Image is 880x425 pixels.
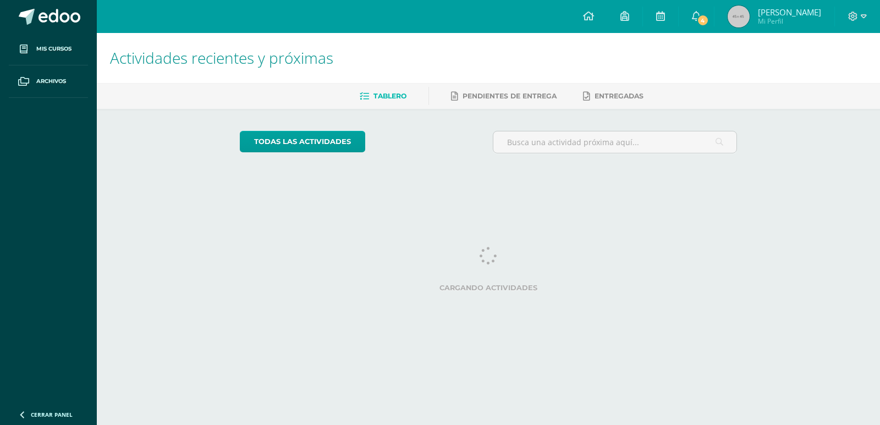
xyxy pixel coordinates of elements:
span: Mis cursos [36,45,71,53]
a: todas las Actividades [240,131,365,152]
span: Entregadas [595,92,643,100]
span: Mi Perfil [758,16,821,26]
a: Entregadas [583,87,643,105]
span: Cerrar panel [31,411,73,418]
span: 4 [696,14,708,26]
span: Pendientes de entrega [463,92,557,100]
label: Cargando actividades [240,284,738,292]
img: 45x45 [728,5,750,27]
input: Busca una actividad próxima aquí... [493,131,737,153]
span: Actividades recientes y próximas [110,47,333,68]
span: Tablero [373,92,406,100]
a: Archivos [9,65,88,98]
a: Mis cursos [9,33,88,65]
a: Pendientes de entrega [451,87,557,105]
a: Tablero [360,87,406,105]
span: [PERSON_NAME] [758,7,821,18]
span: Archivos [36,77,66,86]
